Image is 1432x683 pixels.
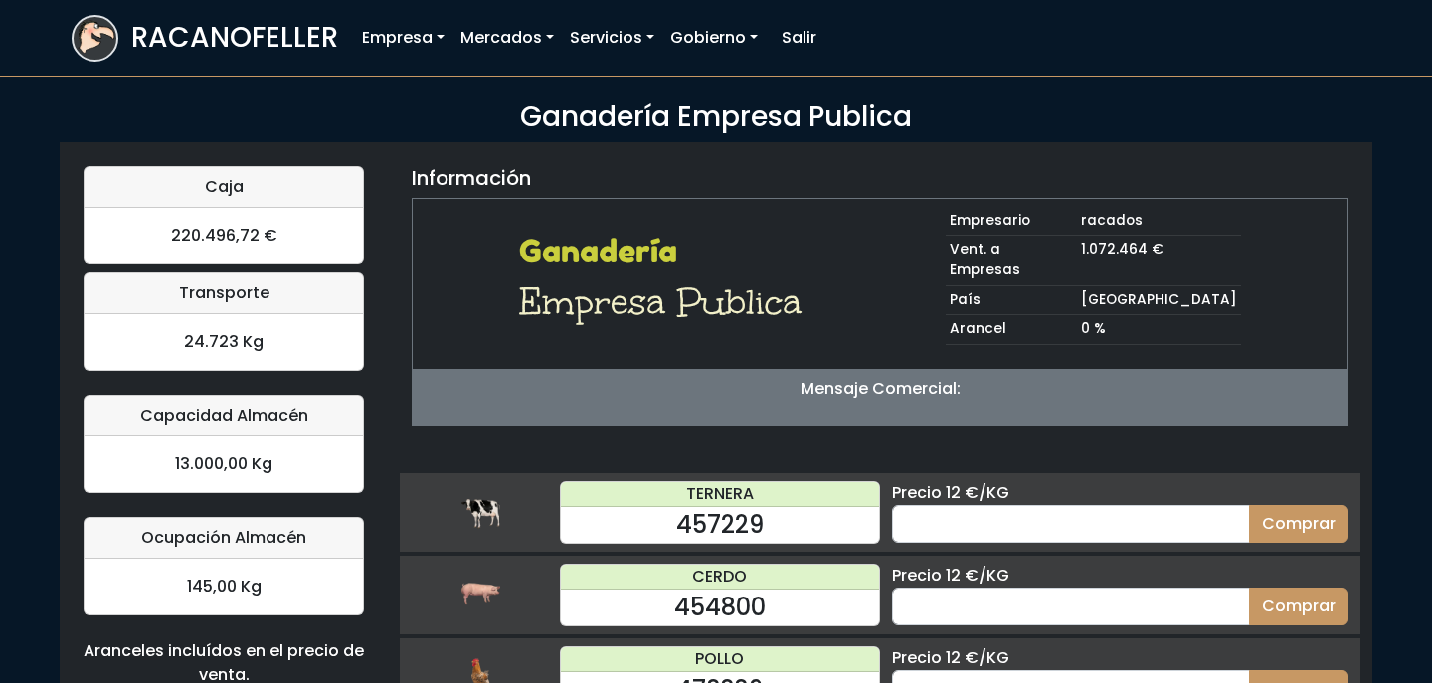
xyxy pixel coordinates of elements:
[1077,207,1241,236] td: racados
[946,207,1077,236] td: Empresario
[892,564,1348,588] div: Precio 12 €/KG
[85,314,363,370] div: 24.723 Kg
[1249,505,1348,543] button: Comprar
[562,18,662,58] a: Servicios
[72,10,338,67] a: RACANOFELLER
[85,436,363,492] div: 13.000,00 Kg
[85,559,363,614] div: 145,00 Kg
[452,18,562,58] a: Mercados
[460,575,500,614] img: cerdo.png
[413,377,1347,401] p: Mensaje Comercial:
[561,507,879,543] div: 457229
[519,233,814,270] h2: Ganadería
[72,100,1360,134] h3: Ganadería Empresa Publica
[519,278,814,326] h1: Empresa Publica
[946,285,1077,315] td: País
[1249,588,1348,625] button: Comprar
[662,18,766,58] a: Gobierno
[561,565,879,590] div: CERDO
[412,166,531,190] h5: Información
[354,18,452,58] a: Empresa
[561,647,879,672] div: POLLO
[561,482,879,507] div: TERNERA
[1077,236,1241,285] td: 1.072.464 €
[85,273,363,314] div: Transporte
[946,236,1077,285] td: Vent. a Empresas
[561,590,879,625] div: 454800
[1077,285,1241,315] td: [GEOGRAPHIC_DATA]
[85,518,363,559] div: Ocupación Almacén
[892,481,1348,505] div: Precio 12 €/KG
[85,208,363,263] div: 220.496,72 €
[85,396,363,436] div: Capacidad Almacén
[892,646,1348,670] div: Precio 12 €/KG
[774,18,824,58] a: Salir
[85,167,363,208] div: Caja
[460,492,500,532] img: ternera.png
[1077,315,1241,345] td: 0 %
[946,315,1077,345] td: Arancel
[131,21,338,55] h3: RACANOFELLER
[74,17,116,55] img: logoracarojo.png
